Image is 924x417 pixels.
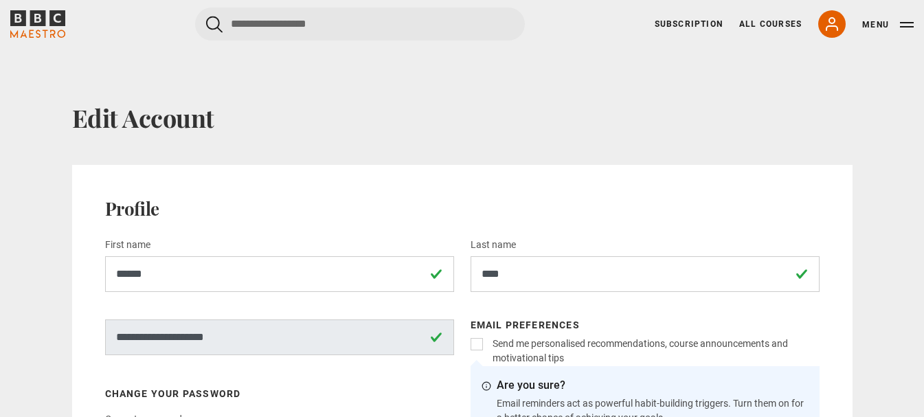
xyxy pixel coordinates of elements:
[195,8,525,41] input: Search
[206,16,223,33] button: Submit the search query
[487,337,820,365] label: Send me personalised recommendations, course announcements and motivational tips
[655,18,723,30] a: Subscription
[72,103,853,132] h1: Edit Account
[862,18,914,32] button: Toggle navigation
[10,10,65,38] svg: BBC Maestro
[105,237,150,253] label: First name
[105,198,820,220] h2: Profile
[471,237,516,253] label: Last name
[739,18,802,30] a: All Courses
[105,388,454,400] h3: Change your password
[471,319,820,331] h3: Email preferences
[497,377,809,394] p: Are you sure?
